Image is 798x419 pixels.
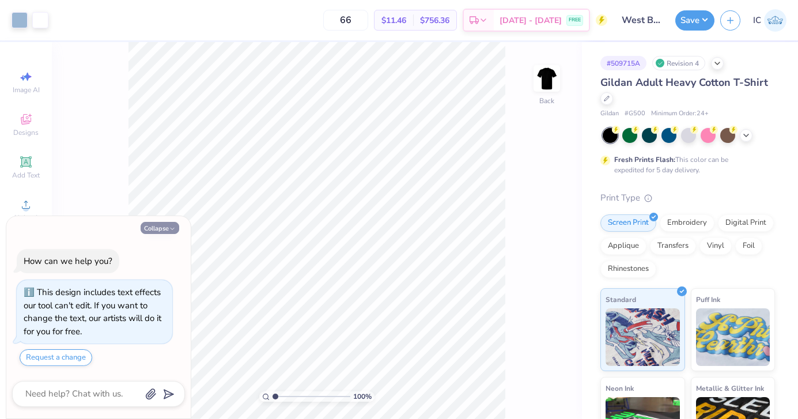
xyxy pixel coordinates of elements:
img: Puff Ink [696,308,770,366]
div: Revision 4 [652,56,705,70]
span: Gildan [600,109,619,119]
span: Neon Ink [606,382,634,394]
div: Vinyl [699,237,732,255]
div: Digital Print [718,214,774,232]
span: Upload [14,213,37,222]
span: 100 % [353,391,372,402]
span: Minimum Order: 24 + [651,109,709,119]
span: Add Text [12,171,40,180]
span: [DATE] - [DATE] [500,14,562,27]
div: How can we help you? [24,255,112,267]
img: Back [535,67,558,90]
div: Embroidery [660,214,714,232]
span: # G500 [625,109,645,119]
div: Rhinestones [600,261,656,278]
input: – – [323,10,368,31]
div: Foil [735,237,762,255]
strong: Fresh Prints Flash: [614,155,675,164]
span: Gildan Adult Heavy Cotton T-Shirt [600,76,768,89]
div: Transfers [650,237,696,255]
button: Collapse [141,222,179,234]
span: $11.46 [381,14,406,27]
div: # 509715A [600,56,646,70]
button: Request a change [20,349,92,366]
img: Standard [606,308,680,366]
button: Save [675,10,714,31]
div: Applique [600,237,646,255]
input: Untitled Design [613,9,670,32]
div: Screen Print [600,214,656,232]
span: Puff Ink [696,293,720,305]
div: Print Type [600,191,775,205]
span: Designs [13,128,39,137]
span: IC [753,14,761,27]
div: This color can be expedited for 5 day delivery. [614,154,756,175]
span: Metallic & Glitter Ink [696,382,764,394]
div: This design includes text effects our tool can't edit. If you want to change the text, our artist... [24,286,161,337]
span: FREE [569,16,581,24]
span: Standard [606,293,636,305]
a: IC [753,9,786,32]
span: $756.36 [420,14,449,27]
div: Back [539,96,554,106]
span: Image AI [13,85,40,95]
img: Isabella Cahill [764,9,786,32]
